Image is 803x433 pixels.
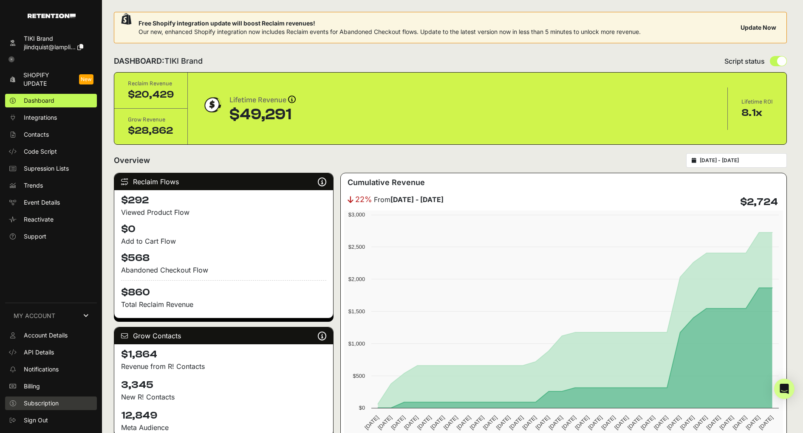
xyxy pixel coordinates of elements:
a: MY ACCOUNT [5,303,97,329]
div: Meta Audience [121,422,326,433]
h4: $568 [121,251,326,265]
text: [DATE] [732,414,748,431]
div: Abandoned Checkout Flow [121,265,326,275]
h3: Cumulative Revenue [348,177,425,188]
text: [DATE] [561,414,577,431]
text: [DATE] [718,414,735,431]
a: Notifications [5,363,97,376]
p: Revenue from R! Contacts [121,361,326,371]
a: API Details [5,346,97,359]
p: New R! Contacts [121,392,326,402]
a: Shopify Update New [5,68,97,90]
text: [DATE] [679,414,696,431]
span: jlindquist@lampli... [24,43,76,51]
text: [DATE] [653,414,669,431]
h2: Overview [114,155,150,166]
div: $28,862 [128,124,174,138]
span: Shopify Update [23,71,72,88]
span: Event Details [24,198,60,207]
span: Script status [724,56,765,66]
span: Support [24,232,46,241]
span: Account Details [24,331,68,340]
span: Contacts [24,130,49,139]
span: Supression Lists [24,164,69,173]
div: 8.1x [741,106,773,120]
a: Trends [5,179,97,192]
span: Integrations [24,113,57,122]
div: TIKI Brand [24,34,83,43]
text: [DATE] [639,414,656,431]
a: Event Details [5,196,97,209]
span: Trends [24,181,43,190]
h2: DASHBOARD: [114,55,203,67]
span: API Details [24,348,54,357]
a: Billing [5,380,97,393]
text: [DATE] [705,414,722,431]
text: [DATE] [758,414,775,431]
text: $0 [359,405,365,411]
strong: [DATE] - [DATE] [390,195,444,204]
h4: $0 [121,222,326,236]
text: [DATE] [403,414,419,431]
div: $20,429 [128,88,174,101]
div: Grow Revenue [128,115,174,124]
span: MY ACCOUNT [14,312,55,320]
text: [DATE] [666,414,682,431]
span: New [79,74,93,84]
text: [DATE] [390,414,407,431]
text: [DATE] [495,414,512,431]
text: [DATE] [508,414,525,431]
text: [DATE] [442,414,459,431]
text: [DATE] [377,414,393,431]
span: TIKI Brand [164,56,203,65]
text: [DATE] [521,414,538,431]
span: Sign Out [24,416,48,425]
div: Viewed Product Flow [121,207,326,217]
div: Reclaim Revenue [128,79,174,88]
div: Lifetime Revenue [229,94,296,106]
span: Code Script [24,147,57,156]
text: [DATE] [626,414,643,431]
span: Subscription [24,399,59,408]
text: [DATE] [745,414,761,431]
div: Lifetime ROI [741,98,773,106]
span: 22% [355,194,372,205]
text: $2,500 [348,244,365,250]
text: [DATE] [534,414,551,431]
text: [DATE] [613,414,630,431]
text: [DATE] [482,414,498,431]
span: Notifications [24,365,59,374]
div: $49,291 [229,106,296,123]
span: Free Shopify integration update will boost Reclaim revenues! [139,19,641,28]
a: TIKI Brand jlindquist@lampli... [5,32,97,54]
div: Reclaim Flows [114,173,333,190]
text: [DATE] [364,414,380,431]
h4: 12,849 [121,409,326,422]
a: Supression Lists [5,162,97,175]
text: [DATE] [455,414,472,431]
text: $2,000 [348,276,365,282]
img: Retention.com [28,14,76,18]
text: [DATE] [429,414,446,431]
span: Reactivate [24,215,54,224]
button: Update Now [737,20,780,35]
a: Contacts [5,128,97,141]
text: $1,000 [348,340,365,347]
h4: $1,864 [121,348,326,361]
a: Reactivate [5,213,97,226]
h4: $860 [121,280,326,299]
text: $1,500 [348,308,365,315]
text: $3,000 [348,211,365,218]
a: Support [5,230,97,243]
a: Sign Out [5,413,97,427]
span: From [374,194,444,205]
h4: $2,724 [740,195,778,209]
div: Open Intercom Messenger [774,379,795,399]
p: Total Reclaim Revenue [121,299,326,309]
div: Grow Contacts [114,327,333,344]
text: [DATE] [548,414,564,431]
a: Code Script [5,145,97,158]
div: Add to Cart Flow [121,236,326,246]
img: dollar-coin-05c43ed7efb7bc0c12610022525b4bbbb207c7efeef5aecc26f025e68dcafac9.png [201,94,223,115]
text: [DATE] [587,414,604,431]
